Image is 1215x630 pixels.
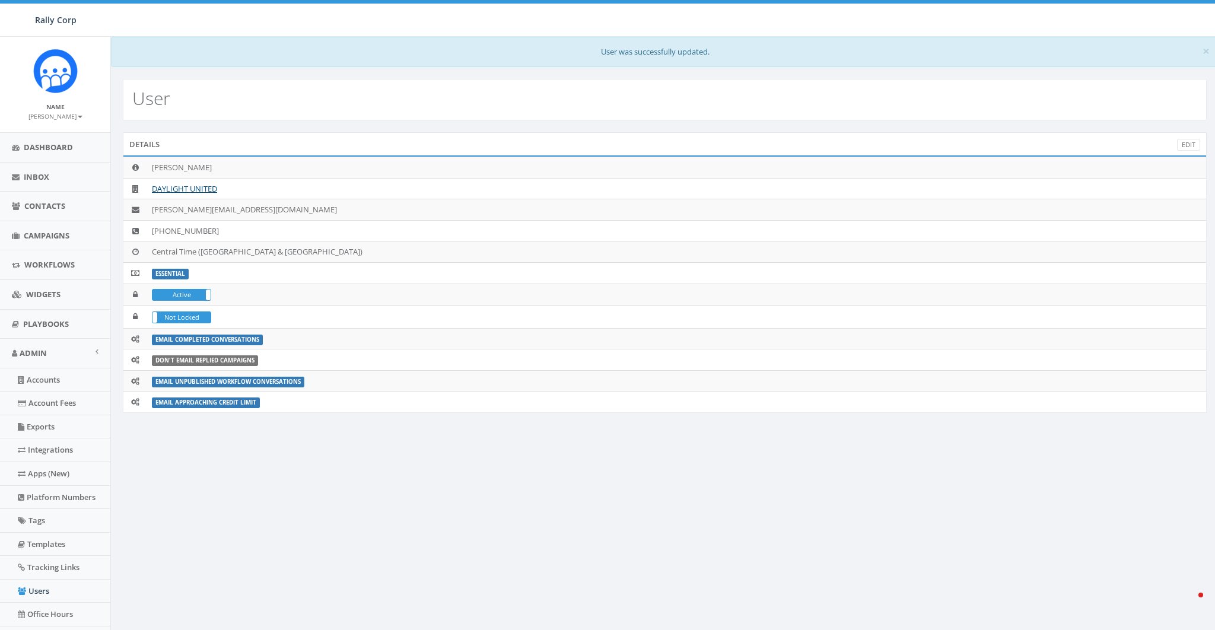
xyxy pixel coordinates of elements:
a: DAYLIGHT UNITED [152,183,217,194]
small: Name [46,103,65,111]
td: [PERSON_NAME] [147,157,1206,179]
div: LockedNot Locked [152,311,211,323]
a: [PERSON_NAME] [28,110,82,121]
span: Dashboard [24,142,73,152]
span: Admin [20,348,47,358]
iframe: Intercom live chat [1175,590,1203,618]
span: Inbox [24,171,49,182]
label: Don't Email Replied Campaigns [152,355,258,366]
small: [PERSON_NAME] [28,112,82,120]
label: Active [152,289,211,300]
span: × [1203,43,1210,59]
span: Campaigns [24,230,69,241]
td: [PERSON_NAME][EMAIL_ADDRESS][DOMAIN_NAME] [147,199,1206,221]
img: Icon_1.png [33,49,78,93]
div: ActiveIn Active [152,289,211,301]
span: Rally Corp [35,14,77,26]
td: Central Time ([GEOGRAPHIC_DATA] & [GEOGRAPHIC_DATA]) [147,241,1206,263]
span: Playbooks [23,319,69,329]
div: Details [123,132,1207,156]
span: Contacts [24,201,65,211]
label: Email Completed Conversations [152,335,263,345]
span: Workflows [24,259,75,270]
a: Edit [1177,139,1200,151]
td: [PHONE_NUMBER] [147,220,1206,241]
span: Widgets [26,289,61,300]
label: Email Unpublished Workflow Conversations [152,377,304,387]
label: Not Locked [152,312,211,323]
label: ESSENTIAL [152,269,189,279]
h2: User [132,88,170,108]
label: Email Approaching Credit Limit [152,397,260,408]
button: Close [1203,45,1210,58]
